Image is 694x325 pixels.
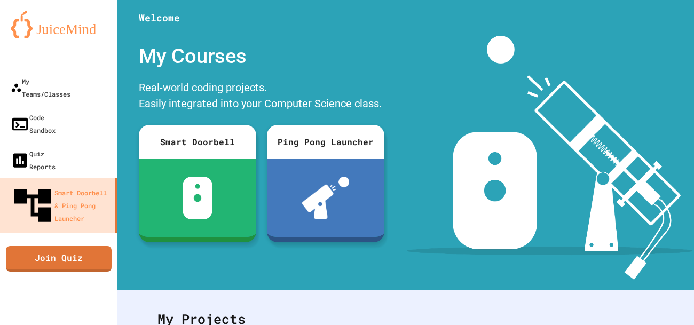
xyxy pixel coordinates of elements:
[302,177,350,219] img: ppl-with-ball.png
[267,125,384,159] div: Ping Pong Launcher
[6,246,112,272] a: Join Quiz
[133,36,390,77] div: My Courses
[407,36,693,280] img: banner-image-my-projects.png
[11,147,56,173] div: Quiz Reports
[133,77,390,117] div: Real-world coding projects. Easily integrated into your Computer Science class.
[11,111,56,137] div: Code Sandbox
[11,184,111,227] div: Smart Doorbell & Ping Pong Launcher
[139,125,256,159] div: Smart Doorbell
[11,75,70,100] div: My Teams/Classes
[183,177,213,219] img: sdb-white.svg
[11,11,107,38] img: logo-orange.svg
